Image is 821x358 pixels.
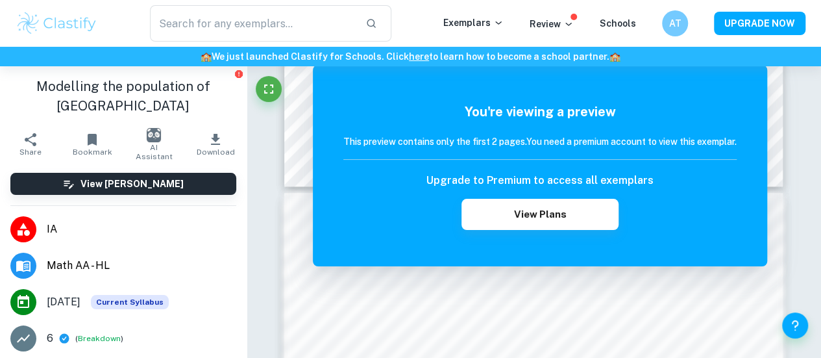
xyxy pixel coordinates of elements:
[47,331,53,346] p: 6
[443,16,504,30] p: Exemplars
[343,102,737,121] h5: You're viewing a preview
[409,51,429,62] a: here
[73,147,112,157] span: Bookmark
[10,77,236,116] h1: Modelling the population of [GEOGRAPHIC_DATA]
[662,10,688,36] button: AT
[600,18,636,29] a: Schools
[62,126,123,162] button: Bookmark
[78,333,121,344] button: Breakdown
[123,126,185,162] button: AI Assistant
[150,5,355,42] input: Search for any exemplars...
[47,294,80,310] span: [DATE]
[75,333,123,345] span: ( )
[714,12,805,35] button: UPGRADE NOW
[47,258,236,274] span: Math AA - HL
[461,199,619,230] button: View Plans
[668,16,683,31] h6: AT
[80,177,184,191] h6: View [PERSON_NAME]
[91,295,169,309] span: Current Syllabus
[3,49,818,64] h6: We just launched Clastify for Schools. Click to learn how to become a school partner.
[147,128,161,142] img: AI Assistant
[426,173,654,188] h6: Upgrade to Premium to access all exemplars
[47,222,236,237] span: IA
[609,51,620,62] span: 🏫
[343,134,737,149] h6: This preview contains only the first 2 pages. You need a premium account to view this exemplar.
[131,143,177,161] span: AI Assistant
[530,17,574,31] p: Review
[197,147,235,157] span: Download
[201,51,212,62] span: 🏫
[185,126,247,162] button: Download
[91,295,169,309] div: This exemplar is based on the current syllabus. Feel free to refer to it for inspiration/ideas wh...
[782,313,808,339] button: Help and Feedback
[19,147,42,157] span: Share
[256,76,282,102] button: Fullscreen
[234,69,244,79] button: Report issue
[16,10,98,36] img: Clastify logo
[10,173,236,195] button: View [PERSON_NAME]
